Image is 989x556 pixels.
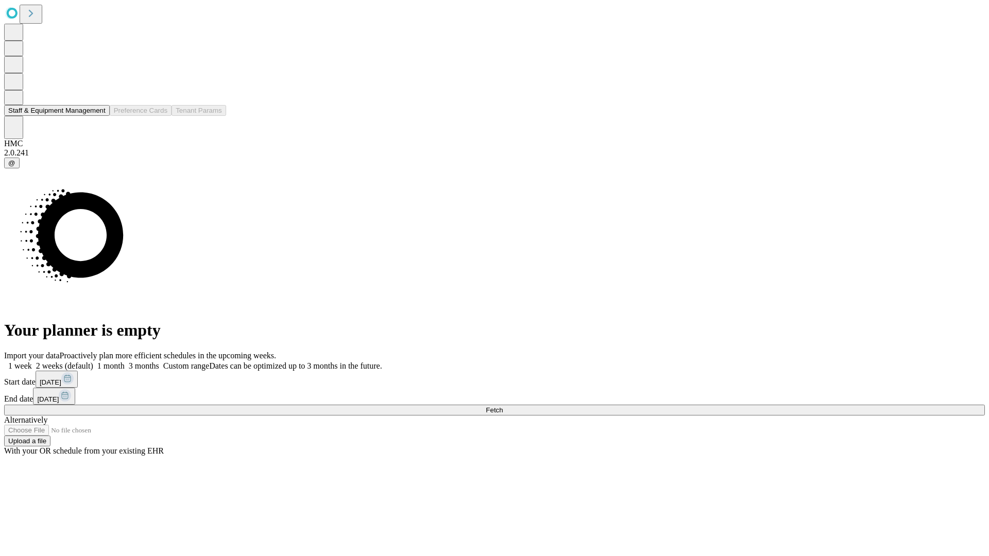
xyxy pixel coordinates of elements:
span: [DATE] [37,395,59,403]
span: With your OR schedule from your existing EHR [4,446,164,455]
span: 1 week [8,361,32,370]
button: Tenant Params [172,105,226,116]
span: Custom range [163,361,209,370]
button: Upload a file [4,436,50,446]
div: End date [4,388,985,405]
span: Fetch [486,406,503,414]
span: Alternatively [4,415,47,424]
div: HMC [4,139,985,148]
div: 2.0.241 [4,148,985,158]
button: Fetch [4,405,985,415]
span: [DATE] [40,378,61,386]
button: Preference Cards [110,105,172,116]
h1: Your planner is empty [4,321,985,340]
span: 3 months [129,361,159,370]
span: 2 weeks (default) [36,361,93,370]
span: Import your data [4,351,60,360]
span: Dates can be optimized up to 3 months in the future. [209,361,382,370]
span: Proactively plan more efficient schedules in the upcoming weeks. [60,351,276,360]
button: [DATE] [36,371,78,388]
button: [DATE] [33,388,75,405]
button: Staff & Equipment Management [4,105,110,116]
span: @ [8,159,15,167]
button: @ [4,158,20,168]
span: 1 month [97,361,125,370]
div: Start date [4,371,985,388]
